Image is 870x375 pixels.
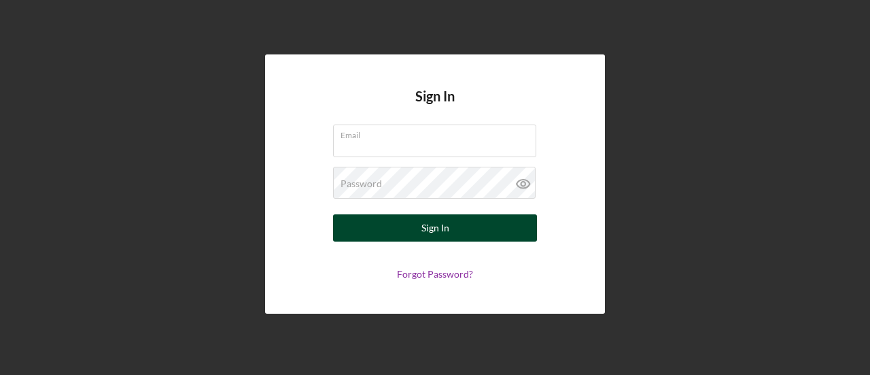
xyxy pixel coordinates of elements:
label: Email [341,125,536,140]
label: Password [341,178,382,189]
button: Sign In [333,214,537,242]
h4: Sign In [415,88,455,125]
div: Sign In [421,214,449,242]
a: Forgot Password? [397,268,473,280]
